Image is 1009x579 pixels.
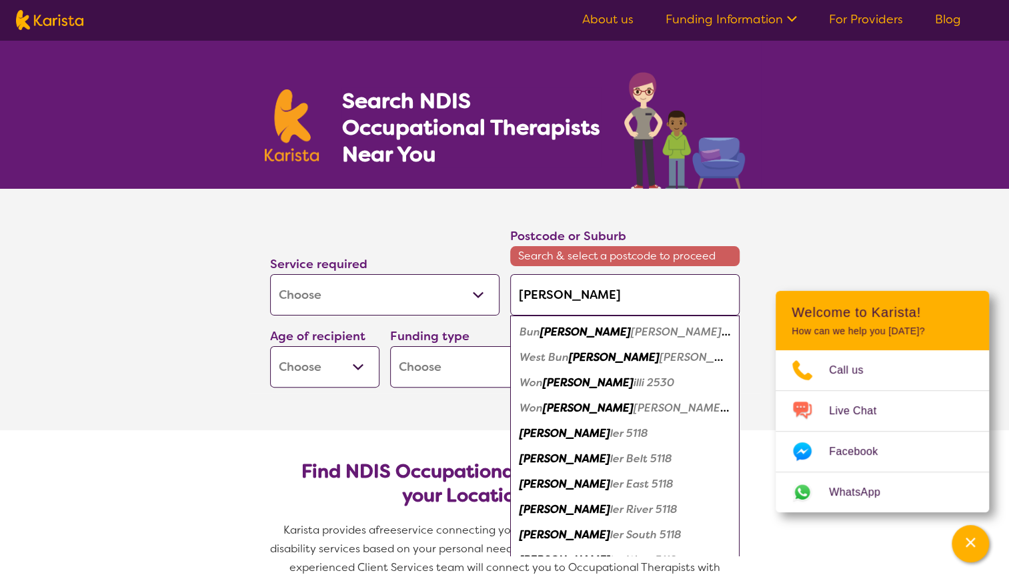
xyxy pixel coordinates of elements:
a: Blog [935,11,961,27]
em: [PERSON_NAME] [520,528,610,542]
span: Karista provides a [283,523,375,537]
div: Gawler River 5118 [517,497,733,522]
em: [PERSON_NAME] [520,502,610,516]
em: ler 5118 [610,426,648,440]
div: Channel Menu [776,291,989,512]
label: Postcode or Suburb [510,228,626,244]
label: Age of recipient [270,328,365,344]
div: Gawler South 5118 [517,522,733,548]
em: [PERSON_NAME] [520,553,610,567]
em: [PERSON_NAME] [569,350,660,364]
em: [PERSON_NAME] 4210 [634,401,752,415]
a: For Providers [829,11,903,27]
em: [PERSON_NAME] 2469 [631,325,752,339]
em: [PERSON_NAME] [540,325,631,339]
em: [PERSON_NAME] [520,477,610,491]
em: ler South 5118 [610,528,682,542]
em: [PERSON_NAME] [543,376,634,390]
em: [PERSON_NAME] [520,452,610,466]
em: Bun [520,325,540,339]
em: [PERSON_NAME] 2471 [660,350,777,364]
ul: Choose channel [776,350,989,512]
div: Gawler West 5118 [517,548,733,573]
h2: Welcome to Karista! [792,304,973,320]
span: Call us [829,360,880,380]
div: Wongawallan 4210 [517,396,733,421]
a: Funding Information [666,11,797,27]
h1: Search NDIS Occupational Therapists Near You [341,87,601,167]
span: Search & select a postcode to proceed [510,246,740,266]
img: Karista logo [16,10,83,30]
em: ler River 5118 [610,502,678,516]
span: free [375,523,397,537]
div: Gawler 5118 [517,421,733,446]
span: Live Chat [829,401,892,421]
em: [PERSON_NAME] [543,401,634,415]
img: Karista logo [265,89,319,161]
div: Gawler East 5118 [517,472,733,497]
img: occupational-therapy [624,72,745,189]
em: ler East 5118 [610,477,674,491]
div: Bungawalbin 2469 [517,320,733,345]
h2: Find NDIS Occupational Therapists based on your Location & Needs [281,460,729,508]
em: ler Belt 5118 [610,452,672,466]
em: ler West 5118 [610,553,677,567]
button: Channel Menu [952,525,989,562]
em: illi 2530 [634,376,674,390]
div: Gawler Belt 5118 [517,446,733,472]
em: West Bun [520,350,569,364]
a: Web link opens in a new tab. [776,472,989,512]
input: Type [510,274,740,316]
em: Won [520,401,543,415]
label: Funding type [390,328,469,344]
em: Won [520,376,543,390]
div: West Bungawalbin 2471 [517,345,733,370]
span: WhatsApp [829,482,896,502]
label: Service required [270,256,367,272]
a: About us [582,11,634,27]
p: How can we help you [DATE]? [792,326,973,337]
div: Wongawilli 2530 [517,370,733,396]
em: [PERSON_NAME] [520,426,610,440]
span: Facebook [829,442,894,462]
